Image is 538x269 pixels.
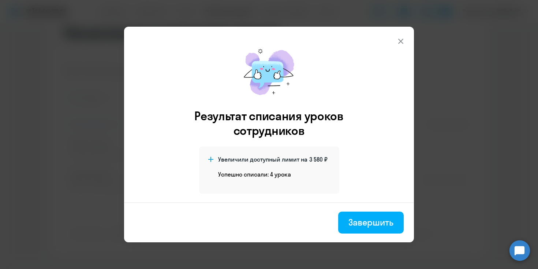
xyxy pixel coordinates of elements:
img: mirage-message.png [236,41,302,103]
span: 3 580 ₽ [309,155,328,163]
span: Увеличили доступный лимит на [218,155,307,163]
h3: Результат списания уроков сотрудников [184,109,354,138]
button: Завершить [338,212,404,234]
div: Завершить [348,216,393,228]
h4: Успешно списали: 4 урока [218,170,291,178]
